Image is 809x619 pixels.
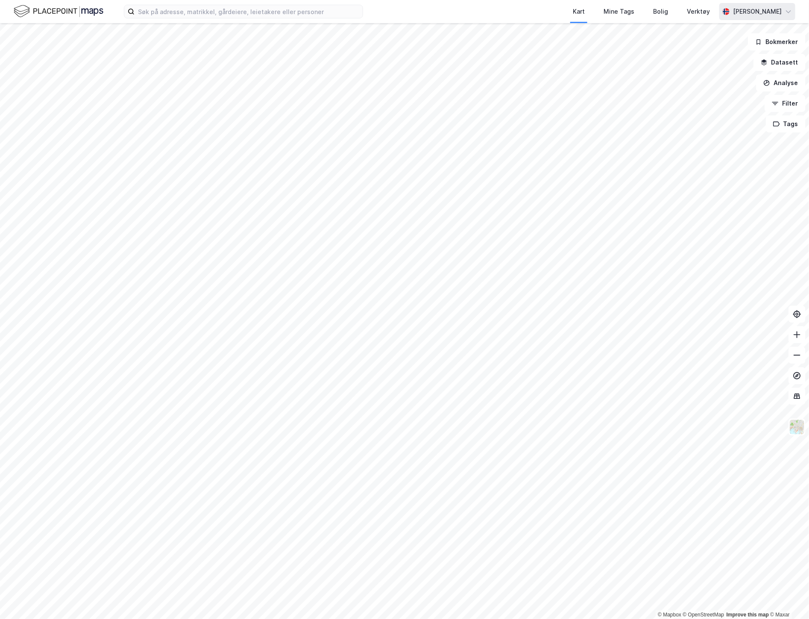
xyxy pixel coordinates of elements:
div: Bolig [653,6,668,17]
iframe: Chat Widget [766,578,809,619]
button: Bokmerker [748,33,806,50]
button: Datasett [753,54,806,71]
img: Z [789,419,805,435]
img: logo.f888ab2527a4732fd821a326f86c7f29.svg [14,4,103,19]
div: Verktøy [687,6,710,17]
div: Kart [573,6,585,17]
a: OpenStreetMap [683,612,724,618]
input: Søk på adresse, matrikkel, gårdeiere, leietakere eller personer [135,5,363,18]
div: Kontrollprogram for chat [766,578,809,619]
a: Mapbox [658,612,681,618]
div: [PERSON_NAME] [733,6,782,17]
button: Analyse [756,74,806,91]
div: Mine Tags [604,6,634,17]
a: Improve this map [727,612,769,618]
button: Tags [766,115,806,133]
button: Filter [765,95,806,112]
